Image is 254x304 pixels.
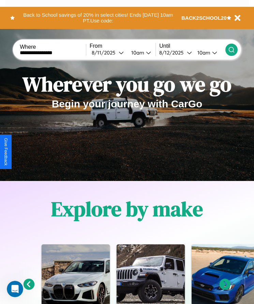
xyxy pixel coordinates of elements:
[15,10,181,26] button: Back to School savings of 20% in select cities! Ends [DATE] 10am PT.Use code:
[20,44,86,50] label: Where
[181,15,227,21] b: BACK2SCHOOL20
[92,49,119,56] div: 8 / 11 / 2025
[90,43,156,49] label: From
[192,49,225,56] button: 10am
[128,49,146,56] div: 10am
[51,195,203,223] h1: Explore by make
[3,138,8,166] div: Give Feedback
[7,281,23,297] iframe: Intercom live chat
[159,43,225,49] label: Until
[126,49,156,56] button: 10am
[90,49,126,56] button: 8/11/2025
[159,49,187,56] div: 8 / 12 / 2025
[194,49,212,56] div: 10am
